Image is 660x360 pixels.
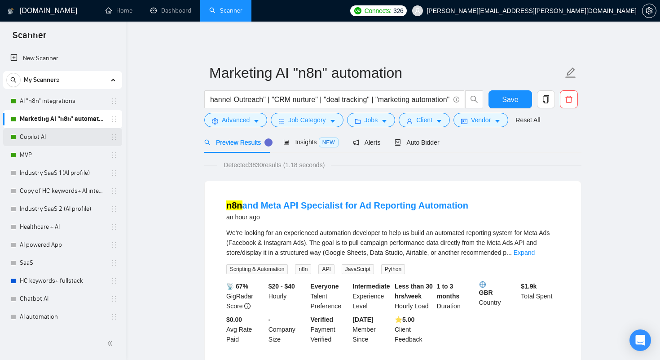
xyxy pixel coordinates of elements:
span: holder [110,151,118,159]
span: Python [381,264,405,274]
b: 📡 67% [226,283,248,290]
span: copy [537,95,554,103]
span: holder [110,295,118,302]
span: holder [110,223,118,231]
span: info-circle [244,303,251,309]
b: Everyone [311,283,339,290]
span: We’re looking for an experienced automation developer to help us build an automated reporting sys... [226,229,550,256]
li: New Scanner [3,49,122,67]
span: area-chart [283,139,290,145]
a: searchScanner [209,7,242,14]
span: Client [416,115,432,125]
a: Healthcare + AI [20,218,105,236]
button: userClientcaret-down [399,113,450,127]
span: holder [110,259,118,267]
span: holder [110,313,118,320]
b: Verified [311,316,334,323]
a: AI general [20,326,105,344]
button: barsJob Categorycaret-down [271,113,343,127]
b: - [268,316,271,323]
a: Chatbot AI [20,290,105,308]
span: robot [395,139,401,146]
span: API [318,264,334,274]
div: GigRadar Score [224,281,267,311]
a: AI powered App [20,236,105,254]
b: [DATE] [352,316,373,323]
a: HC keywords+ fullstack [20,272,105,290]
b: $20 - $40 [268,283,295,290]
span: search [204,139,211,146]
div: Experience Level [351,281,393,311]
span: holder [110,187,118,195]
b: $ 1.9k [521,283,537,290]
span: idcard [461,118,467,124]
span: Scripting & Automation [226,264,288,274]
span: Detected 3830 results (1.18 seconds) [217,160,331,170]
div: Country [477,281,519,311]
button: folderJobscaret-down [347,113,396,127]
span: NEW [319,138,339,147]
button: copy [537,90,555,108]
span: edit [565,67,576,79]
button: search [6,73,21,87]
span: Vendor [471,115,491,125]
span: Jobs [365,115,378,125]
a: n8nand Meta API Specialist for Ad Reporting Automation [226,200,468,210]
span: Insights [283,138,338,146]
div: Payment Verified [309,315,351,344]
span: holder [110,205,118,213]
span: holder [110,98,118,105]
span: Scanner [5,29,53,48]
span: user [406,118,413,124]
a: setting [642,7,656,14]
div: Client Feedback [393,315,435,344]
b: GBR [479,281,518,296]
a: homeHome [106,7,132,14]
span: double-left [107,339,116,348]
b: Less than 30 hrs/week [395,283,433,300]
button: search [465,90,483,108]
img: 🌐 [480,281,486,288]
span: folder [355,118,361,124]
button: idcardVendorcaret-down [453,113,508,127]
input: Search Freelance Jobs... [210,94,449,105]
a: Reset All [515,115,540,125]
div: Hourly Load [393,281,435,311]
a: Copy of HC keywords+ AI integration [20,182,105,200]
span: caret-down [330,118,336,124]
div: Avg Rate Paid [224,315,267,344]
span: Preview Results [204,139,269,146]
span: holder [110,116,118,123]
span: Alerts [353,139,381,146]
b: ⭐️ 5.00 [395,316,414,323]
span: Job Category [288,115,326,125]
a: Industry SaaS 1 (AI profile) [20,164,105,182]
span: caret-down [253,118,260,124]
a: New Scanner [10,49,115,67]
span: info-circle [453,97,459,102]
span: Save [502,94,518,105]
span: holder [110,277,118,284]
span: caret-down [494,118,501,124]
a: MVP [20,146,105,164]
span: search [466,95,483,103]
button: Save [488,90,532,108]
span: search [7,77,20,83]
span: holder [110,133,118,141]
div: Talent Preference [309,281,351,311]
b: Intermediate [352,283,390,290]
span: My Scanners [24,71,59,89]
div: Open Intercom Messenger [629,329,651,351]
button: delete [560,90,578,108]
span: user [414,8,421,14]
button: setting [642,4,656,18]
a: AI "n8n" integrations [20,92,105,110]
a: Copilot AI [20,128,105,146]
span: Advanced [222,115,250,125]
span: delete [560,95,577,103]
a: SaaS [20,254,105,272]
span: setting [212,118,218,124]
span: JavaScript [342,264,374,274]
span: bars [278,118,285,124]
